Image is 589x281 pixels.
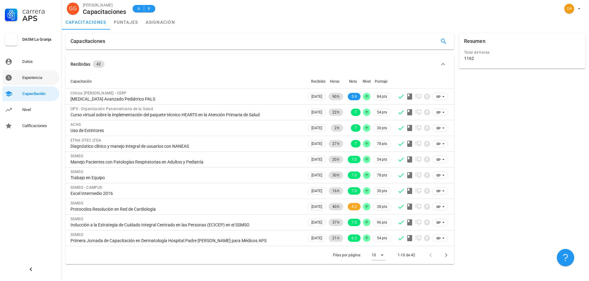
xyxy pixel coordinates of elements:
[377,188,387,194] span: 30 pts
[377,219,387,225] span: 96 pts
[332,156,339,163] span: 20 h
[311,188,322,194] span: [DATE]
[327,74,344,89] th: Horas
[22,75,57,80] div: Experiencia
[70,61,90,68] div: Recibidas
[352,93,357,100] span: 5.9
[332,203,339,210] span: 40 h
[311,140,322,147] span: [DATE]
[332,219,339,226] span: 37 h
[70,33,105,49] div: Capacitaciones
[70,91,126,95] span: Clínica [PERSON_NAME] - CERP
[441,250,452,261] button: Página siguiente
[70,238,301,243] div: Primera Jornada de Capacitación en Dermatología Hospital Padre [PERSON_NAME] para Médicos APS
[22,91,57,96] div: Capacitación
[70,222,301,228] div: Inducción a la Estrategia de Cuidado Integral Centrado en las Personas (ECICEP) en el SSMSO
[372,252,376,258] div: 10
[332,234,339,242] span: 21 h
[70,233,83,237] span: SSMSO
[311,109,322,116] span: [DATE]
[67,2,79,15] div: avatar
[332,109,339,116] span: 22 h
[349,79,357,84] span: Nota
[311,79,326,84] span: Recibido
[70,217,83,221] span: SSMSO
[335,124,339,132] span: 2 h
[70,175,301,180] div: Trabajo en Equipo
[147,6,152,12] span: 9
[332,140,339,147] span: 27 h
[311,219,322,226] span: [DATE]
[332,187,339,195] span: 16 h
[70,143,301,149] div: Diagnóstico clínico y manejo integral de usuarios con NANEAS
[355,140,357,147] span: 7
[377,204,387,210] span: 38 pts
[344,74,362,89] th: Nota
[66,54,454,74] button: Recibidas 42
[70,170,83,174] span: SSMSO
[311,125,322,131] span: [DATE]
[311,93,322,100] span: [DATE]
[332,171,339,179] span: 30 h
[66,74,306,89] th: Capacitación
[377,109,387,115] span: 54 pts
[83,2,126,8] div: [PERSON_NAME]
[22,59,57,64] div: Datos
[70,79,92,84] span: Capacitación
[372,74,392,89] th: Puntaje
[464,33,485,49] div: Resumen
[110,15,142,30] a: puntajes
[311,235,322,242] span: [DATE]
[352,234,357,242] span: 6.2
[352,219,357,226] span: 7.0
[355,109,357,116] span: 7
[2,86,59,101] a: Capacitación
[70,138,101,143] span: ETNA OTEC LTDA
[377,172,387,178] span: 78 pts
[377,235,387,241] span: 54 pts
[355,124,357,132] span: 7
[70,112,301,118] div: Curso virtual sobre la implementación del paquete técnico HEARTS en la Atención Primaria de Salud
[70,185,102,190] span: SSMSO - CAMPUS
[83,8,126,15] div: Capacitaciones
[22,107,57,112] div: Nivel
[332,93,339,100] span: 90 h
[330,79,339,84] span: Horas
[70,191,301,196] div: Excel Intermedio 2016
[2,118,59,133] a: Calificaciones
[352,187,357,195] span: 7.0
[375,79,387,84] span: Puntaje
[352,156,357,163] span: 7.0
[362,74,372,89] th: Nivel
[136,6,141,12] span: A
[377,93,387,100] span: 84 pts
[142,15,179,30] a: asignación
[311,172,322,179] span: [DATE]
[70,122,81,127] span: ACHS
[70,159,301,165] div: Manejo Pacientes con Patologías Respiratorias en Adultos y Pediatría
[22,123,57,128] div: Calificaciones
[22,15,57,22] div: APS
[311,203,322,210] span: [DATE]
[352,171,357,179] span: 7.0
[372,250,386,260] div: 10Filas por página:
[363,79,371,84] span: Nivel
[352,203,357,210] span: 4.2
[2,54,59,69] a: Datos
[70,128,301,133] div: Uso de Extintores
[22,37,57,42] div: DASM La Granja
[306,74,327,89] th: Recibido
[377,141,387,147] span: 78 pts
[377,156,387,163] span: 54 pts
[70,206,301,212] div: Protocolos Resolución en Red de Cardiología
[96,60,101,68] span: 42
[70,154,83,158] span: SSMSO
[22,7,57,15] div: Carrera
[2,70,59,85] a: Experiencia
[2,102,59,117] a: Nivel
[564,4,574,14] div: avatar
[62,15,110,30] a: capacitaciones
[69,2,77,15] span: GG
[70,96,301,102] div: [MEDICAL_DATA] Avanzado Pediátrico PALS
[464,56,474,61] div: 1162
